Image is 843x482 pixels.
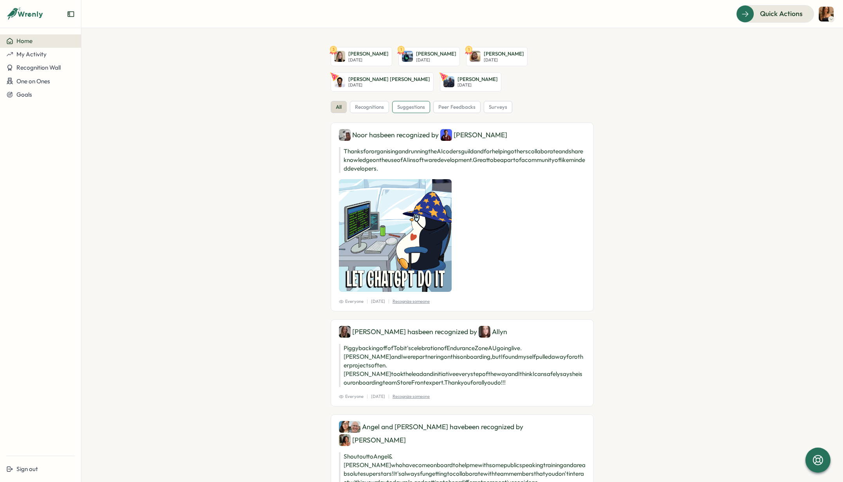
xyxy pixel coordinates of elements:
[339,421,585,446] div: Angel and [PERSON_NAME] have been recognized by
[484,50,524,58] p: [PERSON_NAME]
[339,434,406,446] div: [PERSON_NAME]
[349,421,360,433] img: Simon Downes
[479,326,507,338] div: Allyn
[371,393,385,400] p: [DATE]
[819,7,834,22] img: Emily Thompson
[339,326,585,338] div: [PERSON_NAME] has been recognized by
[397,104,425,111] span: suggestions
[458,83,498,88] p: [DATE]
[736,5,814,22] button: Quick Actions
[416,58,456,63] p: [DATE]
[67,10,75,18] button: Expand sidebar
[388,393,389,400] p: |
[348,76,430,83] p: [PERSON_NAME] [PERSON_NAME]
[458,76,498,83] p: [PERSON_NAME]
[339,344,585,387] p: Piggybacking off of Tobit's celebration of Endurance Zone AU going live. [PERSON_NAME] and I were...
[393,393,430,400] p: Recognize someone
[339,326,351,338] img: Aimee Weston
[16,91,32,98] span: Goals
[466,47,528,66] a: 1Layton Burchell[PERSON_NAME][DATE]
[760,9,803,19] span: Quick Actions
[16,64,61,71] span: Recognition Wall
[348,58,389,63] p: [DATE]
[355,104,384,111] span: recognitions
[331,72,434,92] a: Hantz Leger[PERSON_NAME] [PERSON_NAME][DATE]
[339,129,585,141] div: Noor has been recognized by
[479,326,490,338] img: Allyn Neal
[438,104,476,111] span: peer feedbacks
[339,393,364,400] span: Everyone
[334,76,345,87] img: Hantz Leger
[443,76,454,87] img: Alex Marshall
[440,129,507,141] div: [PERSON_NAME]
[371,298,385,305] p: [DATE]
[339,179,452,292] img: Recognition Image
[339,147,585,173] p: Thanks for organising and running the AI coders guild and for helping others collaborate and shar...
[489,104,507,111] span: surveys
[16,465,38,473] span: Sign out
[367,393,368,400] p: |
[16,50,47,58] span: My Activity
[470,51,481,62] img: Layton Burchell
[440,129,452,141] img: Henry Dennis
[334,51,345,62] img: Martyna Carroll
[402,51,413,62] img: Elise McInnes
[484,58,524,63] p: [DATE]
[331,47,392,66] a: 3Martyna Carroll[PERSON_NAME][DATE]
[339,434,351,446] img: Viveca Riley
[440,72,501,92] a: Alex Marshall[PERSON_NAME][DATE]
[339,298,364,305] span: Everyone
[16,37,32,45] span: Home
[388,298,389,305] p: |
[398,47,460,66] a: 1Elise McInnes[PERSON_NAME][DATE]
[468,47,470,52] text: 1
[416,50,456,58] p: [PERSON_NAME]
[400,47,402,52] text: 1
[16,77,50,85] span: One on Ones
[336,104,342,111] span: all
[332,47,335,52] text: 3
[348,83,430,88] p: [DATE]
[339,129,351,141] img: Noor ul ain
[348,50,389,58] p: [PERSON_NAME]
[393,298,430,305] p: Recognize someone
[367,298,368,305] p: |
[339,421,351,433] img: Angel Yebra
